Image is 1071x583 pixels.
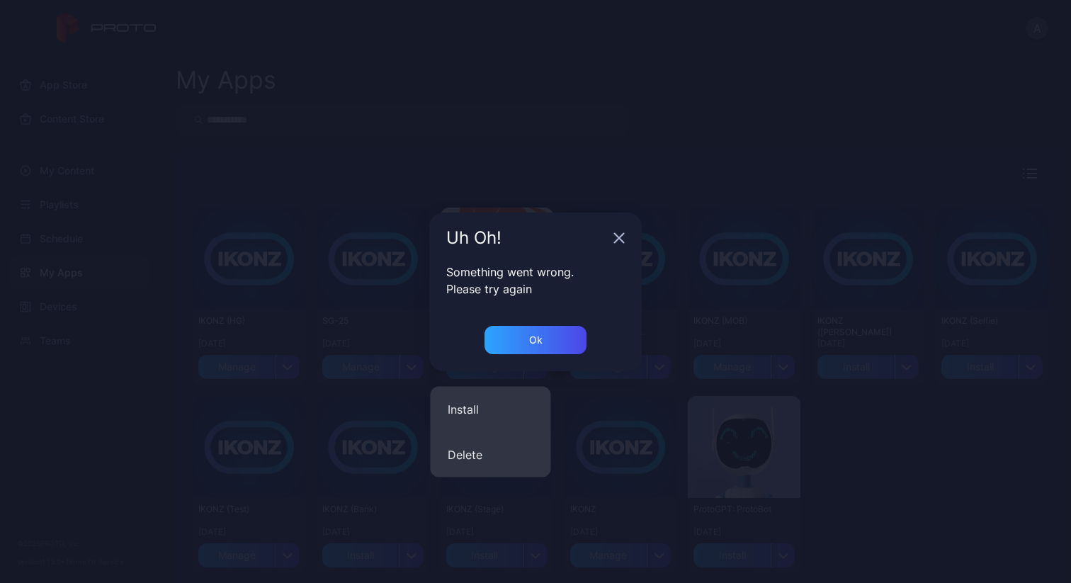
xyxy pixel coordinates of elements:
[431,432,551,477] button: Delete
[484,326,586,354] button: Ok
[446,230,608,247] div: Uh Oh!
[529,334,543,346] div: Ok
[446,264,625,298] p: Something went wrong. Please try again
[431,387,551,432] button: Install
